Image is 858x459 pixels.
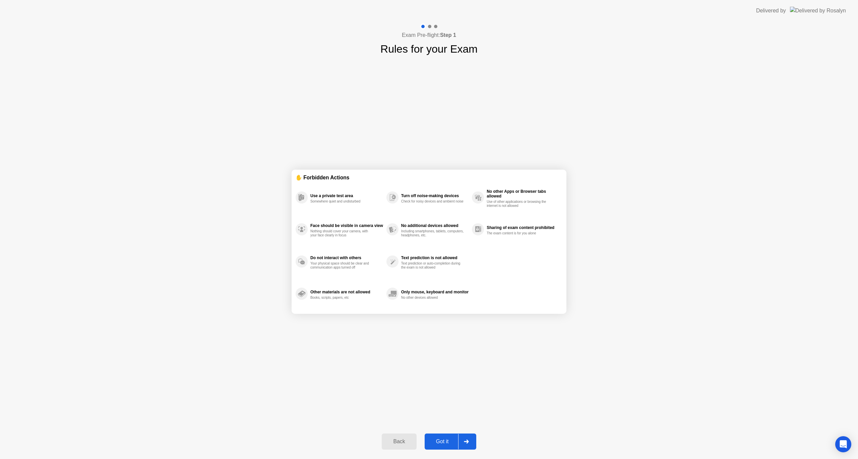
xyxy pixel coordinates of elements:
div: Books, scripts, papers, etc [310,296,374,300]
div: ✋ Forbidden Actions [296,174,562,181]
div: Sharing of exam content prohibited [487,225,559,230]
div: Do not interact with others [310,255,383,260]
div: Turn off noise-making devices [401,193,469,198]
div: No other Apps or Browser tabs allowed [487,189,559,198]
div: Use a private test area [310,193,383,198]
div: No additional devices allowed [401,223,469,228]
div: Back [384,439,414,445]
div: Check for noisy devices and ambient noise [401,199,465,204]
div: Nothing should cover your camera, with your face clearly in focus [310,229,374,237]
b: Step 1 [440,32,456,38]
div: Face should be visible in camera view [310,223,383,228]
div: No other devices allowed [401,296,465,300]
h4: Exam Pre-flight: [402,31,456,39]
button: Got it [425,434,476,450]
div: Delivered by [756,7,786,15]
div: Including smartphones, tablets, computers, headphones, etc. [401,229,465,237]
div: The exam content is for you alone [487,231,550,235]
img: Delivered by Rosalyn [790,7,846,14]
div: Somewhere quiet and undisturbed [310,199,374,204]
h1: Rules for your Exam [380,41,478,57]
button: Back [382,434,416,450]
div: Your physical space should be clear and communication apps turned off [310,262,374,270]
div: Open Intercom Messenger [835,436,851,452]
div: Use of other applications or browsing the internet is not allowed [487,200,550,208]
div: Only mouse, keyboard and monitor [401,290,469,294]
div: Text prediction or auto-completion during the exam is not allowed [401,262,465,270]
div: Other materials are not allowed [310,290,383,294]
div: Text prediction is not allowed [401,255,469,260]
div: Got it [427,439,458,445]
